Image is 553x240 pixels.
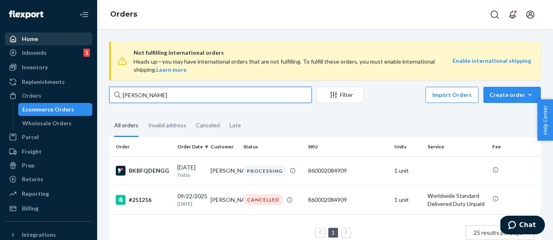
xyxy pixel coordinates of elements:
button: Filter [317,87,364,103]
th: Service [424,137,489,156]
div: Replenishments [22,78,65,86]
button: Open account menu [522,6,538,23]
th: Fee [489,137,541,156]
div: Home [22,35,38,43]
div: Ecommerce Orders [22,105,74,114]
th: Status [240,137,305,156]
div: Returns [22,175,43,183]
th: Units [391,137,424,156]
div: Inbounds [22,49,47,57]
div: Customer [211,143,237,150]
a: Replenishments [5,75,92,88]
a: Parcel [5,131,92,144]
div: Reporting [22,190,49,198]
p: Today [177,171,204,178]
a: Enable international shipping [453,57,531,64]
a: Inbounds1 [5,46,92,59]
div: 1 [83,49,90,57]
a: Orders [110,10,137,19]
th: Order [109,137,174,156]
div: Prep [22,161,34,169]
button: Open notifications [504,6,521,23]
button: Help Center [537,99,553,141]
div: Wholesale Orders [22,119,72,127]
span: Heads up—you may have international orders that are not fulfilling. To fulfill these orders, you ... [134,58,435,73]
div: 860002084909 [308,196,388,204]
th: Order Date [174,137,207,156]
button: Open Search Box [487,6,503,23]
button: Create order [483,87,541,103]
td: 1 unit [391,185,424,214]
div: Canceled [196,115,220,136]
iframe: Opens a widget where you can chat to one of our agents [500,216,545,236]
td: [PERSON_NAME] [207,185,240,214]
a: Learn more [156,66,187,73]
span: 25 results per page [474,229,523,236]
div: Freight [22,148,42,156]
a: Freight [5,145,92,158]
span: Not fulfilling international orders [134,48,453,58]
a: Ecommerce Orders [18,103,93,116]
div: Invalid address [148,115,186,136]
div: Billing [22,204,38,212]
a: Prep [5,159,92,172]
td: [PERSON_NAME] [207,156,240,185]
div: PROCESSING [243,165,286,176]
div: Late [230,115,241,136]
div: Filter [317,91,363,99]
input: Search orders [109,87,312,103]
div: CANCELLED [243,194,283,205]
div: #251216 [116,195,171,205]
th: SKU [305,137,391,156]
a: Page 1 is your current page [330,229,336,236]
a: Inventory [5,61,92,74]
div: All orders [114,115,138,137]
div: Orders [22,92,41,100]
div: 09/22/2025 [177,192,204,207]
a: Orders [5,89,92,102]
p: [DATE] [177,200,204,207]
button: Close Navigation [76,6,92,23]
a: Wholesale Orders [18,117,93,130]
a: Returns [5,173,92,186]
div: BKBFQDENGG [116,166,171,176]
td: 1 unit [391,156,424,185]
ol: breadcrumbs [104,3,144,26]
a: Reporting [5,187,92,200]
div: Parcel [22,133,39,141]
div: Inventory [22,63,48,71]
div: [DATE] [177,163,204,178]
img: Flexport logo [9,11,43,19]
div: Create order [489,91,535,99]
a: Billing [5,202,92,215]
button: Import Orders [425,87,479,103]
a: Home [5,32,92,45]
div: Integrations [22,231,56,239]
div: 860002084909 [308,167,388,175]
p: Worldwide Standard Delivered Duty Unpaid [428,192,486,208]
